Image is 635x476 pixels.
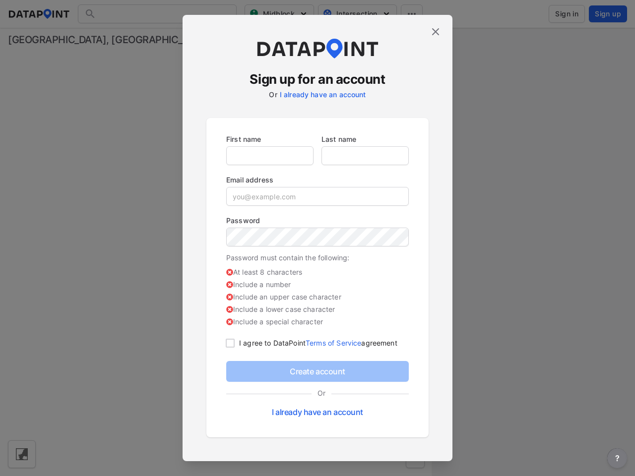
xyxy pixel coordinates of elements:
label: Or [269,90,277,99]
li: Include an upper case character [226,292,409,304]
img: close.efbf2170.svg [430,26,442,38]
input: you@example.com [227,187,408,205]
a: I already have an account [280,90,366,99]
a: I already have an account [272,407,363,417]
li: At least 8 characters [226,267,409,279]
li: Include a special character [226,316,409,329]
label: Or [312,388,331,398]
p: First name [226,134,314,144]
p: Last name [321,134,409,144]
p: Email address [226,175,409,185]
span: ? [613,452,621,464]
label: Password must contain the following: [226,253,349,262]
li: Include a number [226,279,409,292]
img: dataPointLogo.9353c09d.svg [255,39,380,59]
label: I agree to DataPoint agreement [239,339,397,347]
p: Password [226,215,409,226]
h3: Sign up for an account [206,70,429,88]
li: Include a lower case character [226,304,409,316]
a: Terms of Service [306,339,361,347]
button: more [607,448,627,468]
